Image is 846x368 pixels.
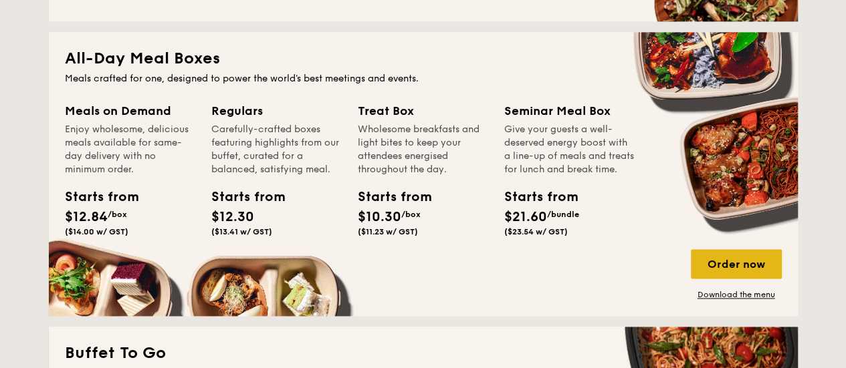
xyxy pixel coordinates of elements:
span: ($14.00 w/ GST) [65,227,128,236]
span: /bundle [547,210,579,219]
span: /box [401,210,421,219]
div: Starts from [211,187,272,207]
div: Wholesome breakfasts and light bites to keep your attendees energised throughout the day. [358,123,488,176]
div: Meals on Demand [65,102,195,120]
span: ($11.23 w/ GST) [358,227,418,236]
span: /box [108,210,127,219]
span: ($13.41 w/ GST) [211,227,272,236]
div: Carefully-crafted boxes featuring highlights from our buffet, curated for a balanced, satisfying ... [211,123,342,176]
div: Enjoy wholesome, delicious meals available for same-day delivery with no minimum order. [65,123,195,176]
div: Starts from [65,187,125,207]
h2: All-Day Meal Boxes [65,48,782,69]
span: ($23.54 w/ GST) [504,227,568,236]
div: Starts from [358,187,418,207]
span: $12.30 [211,209,254,225]
div: Starts from [504,187,564,207]
span: $21.60 [504,209,547,225]
span: $10.30 [358,209,401,225]
span: $12.84 [65,209,108,225]
div: Regulars [211,102,342,120]
div: Seminar Meal Box [504,102,635,120]
a: Download the menu [691,289,782,300]
div: Treat Box [358,102,488,120]
h2: Buffet To Go [65,343,782,364]
div: Order now [691,249,782,279]
div: Meals crafted for one, designed to power the world's best meetings and events. [65,72,782,85]
div: Give your guests a well-deserved energy boost with a line-up of meals and treats for lunch and br... [504,123,635,176]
